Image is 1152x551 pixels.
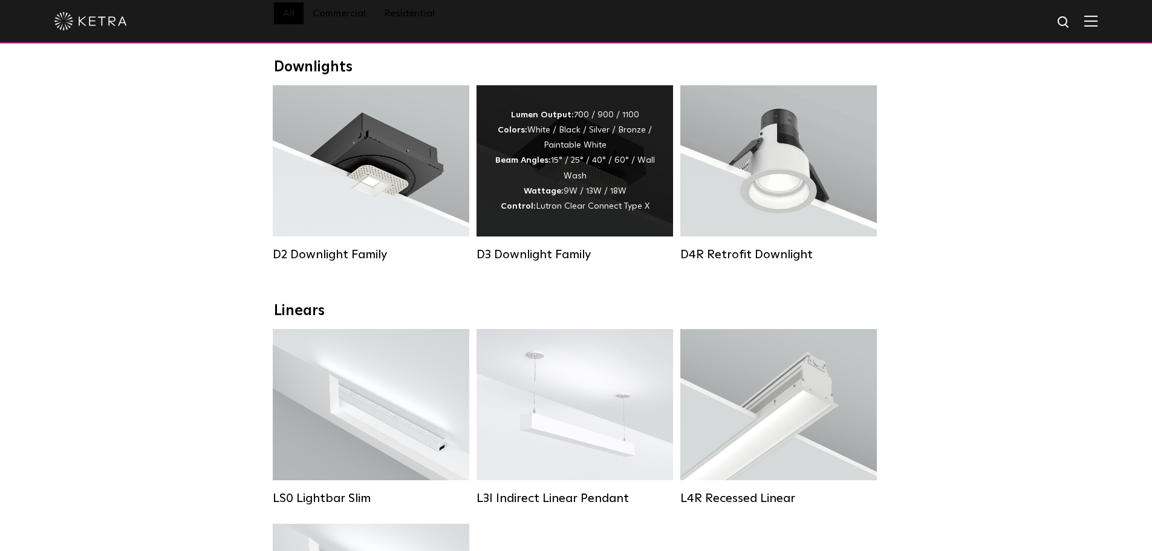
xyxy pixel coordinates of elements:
[501,202,536,210] strong: Control:
[680,85,877,262] a: D4R Retrofit Downlight Lumen Output:800Colors:White / BlackBeam Angles:15° / 25° / 40° / 60°Watta...
[680,491,877,506] div: L4R Recessed Linear
[495,156,551,165] strong: Beam Angles:
[273,85,469,262] a: D2 Downlight Family Lumen Output:1200Colors:White / Black / Gloss Black / Silver / Bronze / Silve...
[273,329,469,506] a: LS0 Lightbar Slim Lumen Output:200 / 350Colors:White / BlackControl:X96 Controller
[511,111,574,119] strong: Lumen Output:
[1056,15,1072,30] img: search icon
[477,247,673,262] div: D3 Downlight Family
[536,202,649,210] span: Lutron Clear Connect Type X
[524,187,564,195] strong: Wattage:
[680,329,877,506] a: L4R Recessed Linear Lumen Output:400 / 600 / 800 / 1000Colors:White / BlackControl:Lutron Clear C...
[680,247,877,262] div: D4R Retrofit Downlight
[477,491,673,506] div: L3I Indirect Linear Pendant
[274,59,879,76] div: Downlights
[477,329,673,506] a: L3I Indirect Linear Pendant Lumen Output:400 / 600 / 800 / 1000Housing Colors:White / BlackContro...
[273,491,469,506] div: LS0 Lightbar Slim
[54,12,127,30] img: ketra-logo-2019-white
[273,247,469,262] div: D2 Downlight Family
[477,85,673,262] a: D3 Downlight Family Lumen Output:700 / 900 / 1100Colors:White / Black / Silver / Bronze / Paintab...
[274,302,879,320] div: Linears
[498,126,527,134] strong: Colors:
[1084,15,1098,27] img: Hamburger%20Nav.svg
[495,108,655,214] div: 700 / 900 / 1100 White / Black / Silver / Bronze / Paintable White 15° / 25° / 40° / 60° / Wall W...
